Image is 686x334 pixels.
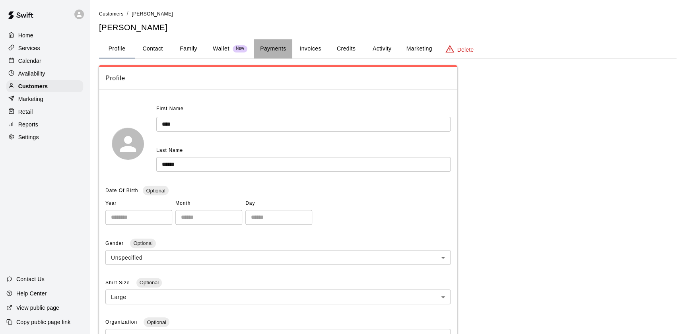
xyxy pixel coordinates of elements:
span: Organization [105,319,139,325]
button: Credits [328,39,364,58]
span: Gender [105,241,125,246]
a: Home [6,29,83,41]
nav: breadcrumb [99,10,676,18]
span: Customers [99,11,124,17]
p: Availability [18,70,45,78]
a: Calendar [6,55,83,67]
p: Copy public page link [16,318,70,326]
span: Optional [136,280,162,285]
span: First Name [156,103,184,115]
a: Settings [6,131,83,143]
p: View public page [16,304,59,312]
button: Activity [364,39,400,58]
p: Reports [18,120,38,128]
a: Customers [99,10,124,17]
p: Contact Us [16,275,45,283]
a: Customers [6,80,83,92]
button: Invoices [292,39,328,58]
button: Profile [99,39,135,58]
span: Optional [130,240,155,246]
span: Profile [105,73,451,83]
p: Home [18,31,33,39]
button: Family [171,39,206,58]
a: Retail [6,106,83,118]
p: Wallet [213,45,229,53]
p: Settings [18,133,39,141]
p: Marketing [18,95,43,103]
p: Retail [18,108,33,116]
h5: [PERSON_NAME] [99,22,676,33]
span: Year [105,197,172,210]
a: Reports [6,118,83,130]
p: Help Center [16,289,47,297]
p: Services [18,44,40,52]
div: Large [105,289,451,304]
a: Services [6,42,83,54]
span: [PERSON_NAME] [132,11,173,17]
span: Last Name [156,148,183,153]
span: Day [245,197,312,210]
div: Unspecified [105,250,451,265]
p: Calendar [18,57,41,65]
span: Optional [143,188,168,194]
span: Shirt Size [105,280,132,285]
span: Optional [144,319,169,325]
button: Payments [254,39,292,58]
span: Month [175,197,242,210]
div: basic tabs example [99,39,676,58]
p: Customers [18,82,48,90]
span: Date Of Birth [105,188,138,193]
p: Delete [457,46,474,54]
a: Marketing [6,93,83,105]
a: Availability [6,68,83,80]
button: Contact [135,39,171,58]
span: New [233,46,247,51]
button: Marketing [400,39,438,58]
li: / [127,10,128,18]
